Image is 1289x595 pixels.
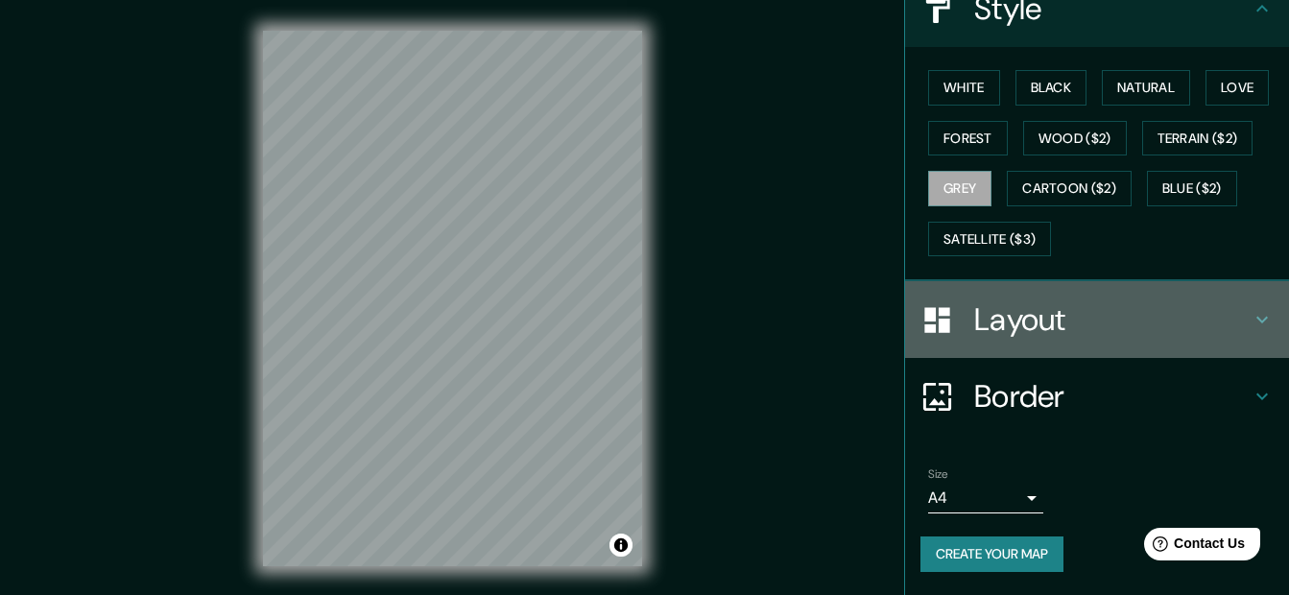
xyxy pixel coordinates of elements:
[1142,121,1253,156] button: Terrain ($2)
[1007,171,1132,206] button: Cartoon ($2)
[928,466,948,483] label: Size
[928,121,1008,156] button: Forest
[1015,70,1087,106] button: Black
[1023,121,1127,156] button: Wood ($2)
[928,483,1043,513] div: A4
[263,31,642,566] canvas: Map
[928,70,1000,106] button: White
[905,281,1289,358] div: Layout
[905,358,1289,435] div: Border
[1205,70,1269,106] button: Love
[974,300,1251,339] h4: Layout
[609,534,633,557] button: Toggle attribution
[928,222,1051,257] button: Satellite ($3)
[928,171,991,206] button: Grey
[974,377,1251,416] h4: Border
[920,536,1063,572] button: Create your map
[1118,520,1268,574] iframe: Help widget launcher
[1147,171,1237,206] button: Blue ($2)
[1102,70,1190,106] button: Natural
